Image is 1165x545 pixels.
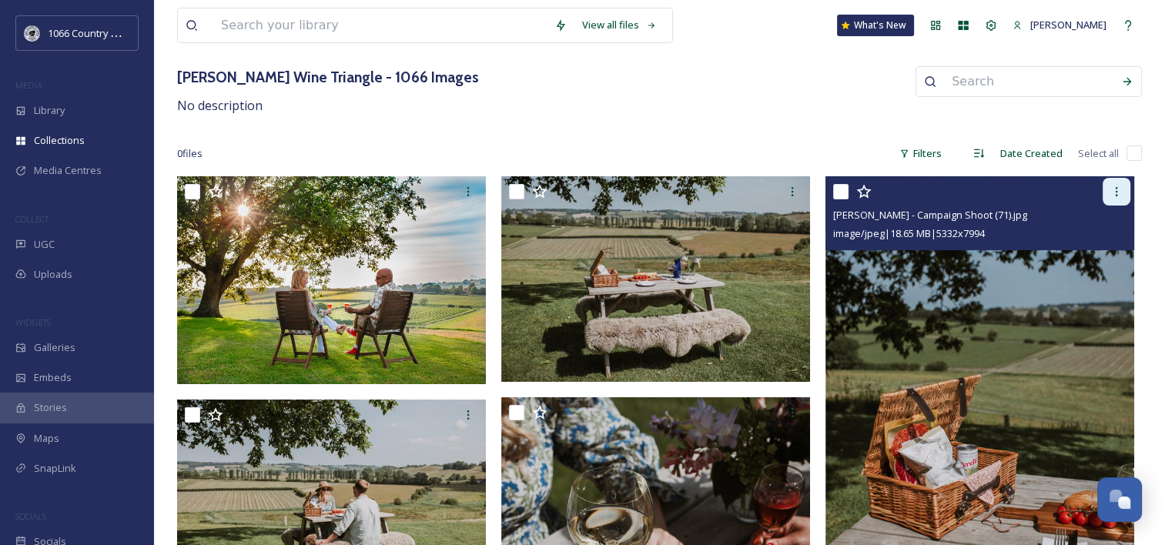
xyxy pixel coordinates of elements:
[501,176,810,383] img: Charles Palmer - Campaign Shoot (69).jpg
[833,208,1027,222] span: [PERSON_NAME] - Campaign Shoot (71).jpg
[34,237,55,252] span: UGC
[993,139,1070,169] div: Date Created
[34,431,59,446] span: Maps
[1097,477,1142,522] button: Open Chat
[34,163,102,178] span: Media Centres
[892,139,949,169] div: Filters
[574,10,665,40] a: View all files
[34,340,75,355] span: Galleries
[944,65,1113,99] input: Search
[25,25,40,41] img: logo_footerstamp.png
[34,267,72,282] span: Uploads
[177,66,479,89] h3: [PERSON_NAME] Wine Triangle - 1066 Images
[213,8,547,42] input: Search your library
[177,176,486,384] img: Charles Palmer - Campaign Shoot (125).jpg
[1005,10,1114,40] a: [PERSON_NAME]
[15,510,46,522] span: SOCIALS
[15,213,49,225] span: COLLECT
[15,316,51,328] span: WIDGETS
[1078,146,1119,161] span: Select all
[177,97,263,114] span: No description
[177,146,203,161] span: 0 file s
[34,370,72,385] span: Embeds
[34,103,65,118] span: Library
[48,25,156,40] span: 1066 Country Marketing
[34,133,85,148] span: Collections
[15,79,42,91] span: MEDIA
[833,226,985,240] span: image/jpeg | 18.65 MB | 5332 x 7994
[34,461,76,476] span: SnapLink
[837,15,914,36] a: What's New
[1030,18,1106,32] span: [PERSON_NAME]
[34,400,67,415] span: Stories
